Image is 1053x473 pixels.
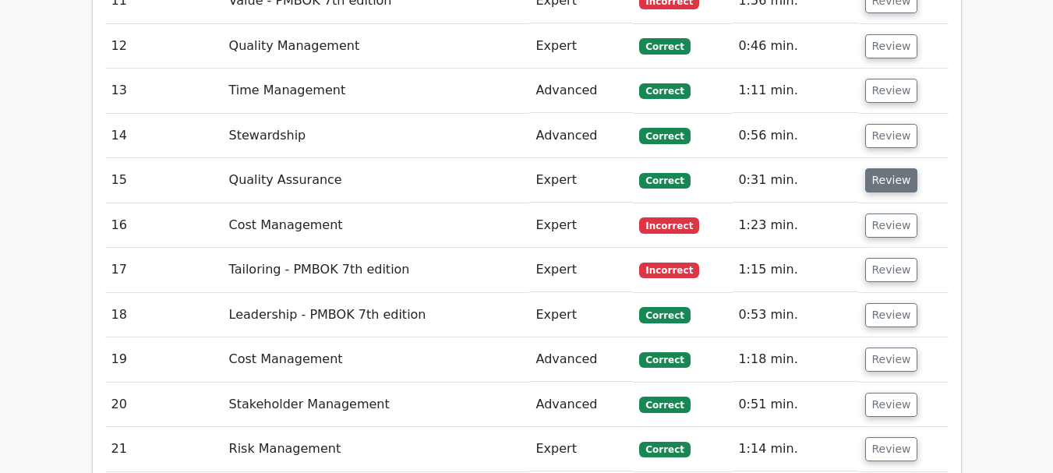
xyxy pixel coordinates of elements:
span: Correct [639,128,690,143]
td: 21 [105,427,223,471]
td: 0:46 min. [732,24,858,69]
td: 16 [105,203,223,248]
td: 12 [105,24,223,69]
button: Review [865,124,918,148]
td: Advanced [529,69,633,113]
td: 19 [105,337,223,382]
td: 1:18 min. [732,337,858,382]
td: 20 [105,383,223,427]
button: Review [865,258,918,282]
td: Expert [529,248,633,292]
td: Expert [529,427,633,471]
button: Review [865,393,918,417]
td: 0:56 min. [732,114,858,158]
td: Cost Management [223,203,530,248]
td: 1:14 min. [732,427,858,471]
span: Correct [639,38,690,54]
span: Incorrect [639,263,699,278]
td: 1:15 min. [732,248,858,292]
td: Leadership - PMBOK 7th edition [223,293,530,337]
td: 13 [105,69,223,113]
button: Review [865,348,918,372]
td: Stakeholder Management [223,383,530,427]
span: Incorrect [639,217,699,233]
td: Expert [529,203,633,248]
td: 1:11 min. [732,69,858,113]
span: Correct [639,307,690,323]
button: Review [865,34,918,58]
td: Quality Management [223,24,530,69]
td: Time Management [223,69,530,113]
td: Expert [529,24,633,69]
span: Correct [639,442,690,457]
span: Correct [639,397,690,412]
button: Review [865,437,918,461]
td: Advanced [529,114,633,158]
td: 17 [105,248,223,292]
td: 1:23 min. [732,203,858,248]
button: Review [865,214,918,238]
td: Tailoring - PMBOK 7th edition [223,248,530,292]
td: Quality Assurance [223,158,530,203]
td: Expert [529,293,633,337]
td: 0:53 min. [732,293,858,337]
button: Review [865,168,918,192]
td: Risk Management [223,427,530,471]
span: Correct [639,83,690,99]
td: 0:31 min. [732,158,858,203]
td: 14 [105,114,223,158]
td: 18 [105,293,223,337]
span: Correct [639,173,690,189]
td: Stewardship [223,114,530,158]
td: Expert [529,158,633,203]
td: 15 [105,158,223,203]
td: Advanced [529,337,633,382]
td: Advanced [529,383,633,427]
button: Review [865,79,918,103]
td: Cost Management [223,337,530,382]
td: 0:51 min. [732,383,858,427]
button: Review [865,303,918,327]
span: Correct [639,352,690,368]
